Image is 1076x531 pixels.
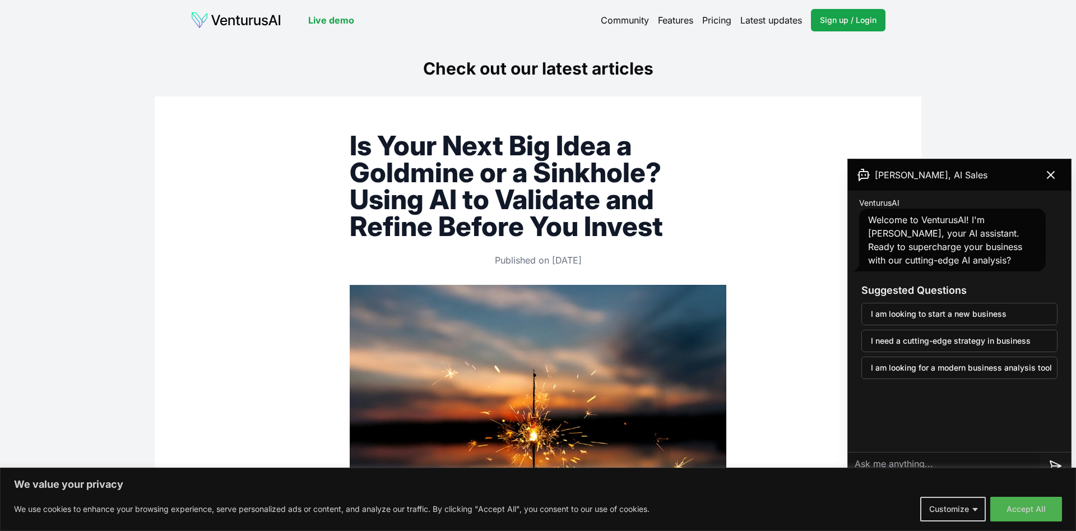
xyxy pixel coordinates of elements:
[658,13,693,27] a: Features
[859,197,899,209] span: VenturusAI
[155,58,921,79] h1: Check out our latest articles
[868,214,1022,266] span: Welcome to VenturusAI! I'm [PERSON_NAME], your AI assistant. Ready to supercharge your business w...
[820,15,876,26] span: Sign up / Login
[350,253,726,267] p: Published on
[601,13,649,27] a: Community
[811,9,885,31] a: Sign up / Login
[740,13,802,27] a: Latest updates
[191,11,281,29] img: logo
[14,478,1062,491] p: We value your privacy
[875,168,987,182] span: [PERSON_NAME], AI Sales
[920,497,986,521] button: Customize
[990,497,1062,521] button: Accept All
[14,502,650,516] p: We use cookies to enhance your browsing experience, serve personalized ads or content, and analyz...
[552,255,582,266] time: 4/24/2025
[861,303,1058,325] button: I am looking to start a new business
[350,132,726,240] h1: Is Your Next Big Idea a Goldmine or a Sinkhole? Using AI to Validate and Refine Before You Invest
[861,357,1058,379] button: I am looking for a modern business analysis tool
[308,13,354,27] a: Live demo
[861,330,1058,352] button: I need a cutting-edge strategy in business
[861,283,1058,298] h3: Suggested Questions
[702,13,731,27] a: Pricing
